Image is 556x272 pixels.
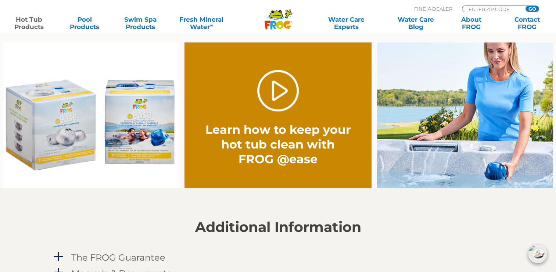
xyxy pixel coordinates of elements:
h2: Additional Information [52,219,504,235]
input: GO [525,6,539,12]
a: Water CareBlog [394,16,437,31]
h2: Learn how to keep your hot tub clean with FROG @ease [203,122,353,167]
img: openIcon [528,244,547,263]
a: PoolProducts [63,16,107,31]
a: a The FROG Guarantee [52,251,504,264]
input: Zip Code Form [468,6,517,12]
a: Swim SpaProducts [119,16,162,31]
sup: ∞ [210,22,213,28]
img: Ease Packaging [3,42,179,188]
span: a [53,251,64,262]
h4: The FROG Guarantee [71,253,165,262]
a: Fresh MineralWater∞ [175,16,229,31]
a: Water CareExperts [311,16,381,31]
a: Play Video [257,70,299,111]
p: Find A Dealer [414,6,452,12]
img: fpo-flippin-frog-2 [377,42,553,188]
a: Hot TubProducts [7,16,51,31]
a: AboutFROG [450,16,493,31]
a: ContactFROG [505,16,549,31]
